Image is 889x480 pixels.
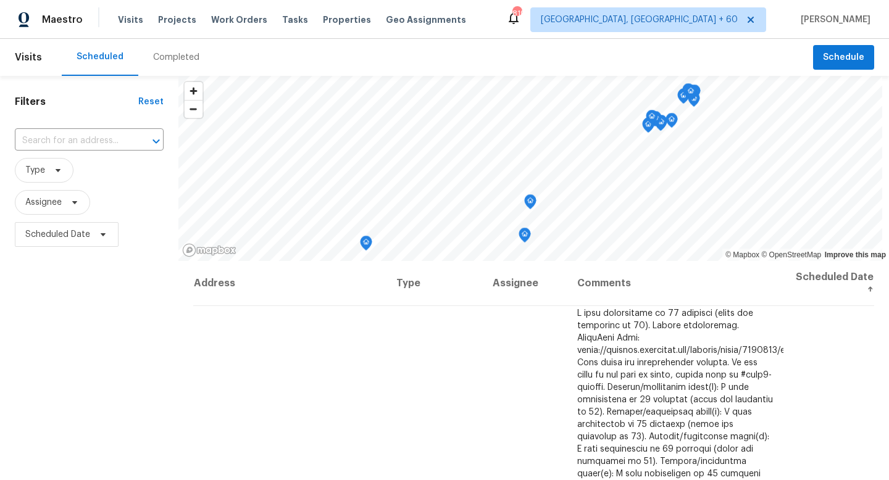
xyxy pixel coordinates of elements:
[761,250,821,259] a: OpenStreetMap
[158,14,196,26] span: Projects
[541,14,738,26] span: [GEOGRAPHIC_DATA], [GEOGRAPHIC_DATA] + 60
[678,88,690,107] div: Map marker
[685,85,697,104] div: Map marker
[15,131,129,151] input: Search for an address...
[211,14,267,26] span: Work Orders
[646,110,658,129] div: Map marker
[185,100,202,118] button: Zoom out
[360,236,372,255] div: Map marker
[77,51,123,63] div: Scheduled
[148,133,165,150] button: Open
[725,250,759,259] a: Mapbox
[688,92,700,111] div: Map marker
[182,243,236,257] a: Mapbox homepage
[25,228,90,241] span: Scheduled Date
[524,194,536,213] div: Map marker
[813,45,874,70] button: Schedule
[567,261,783,306] th: Comments
[643,117,655,136] div: Map marker
[185,82,202,100] button: Zoom in
[25,164,45,176] span: Type
[483,261,567,306] th: Assignee
[323,14,371,26] span: Properties
[42,14,83,26] span: Maestro
[118,14,143,26] span: Visits
[282,15,308,24] span: Tasks
[783,261,874,306] th: Scheduled Date ↑
[796,14,870,26] span: [PERSON_NAME]
[512,7,521,20] div: 819
[185,101,202,118] span: Zoom out
[153,51,199,64] div: Completed
[386,261,482,306] th: Type
[686,85,698,104] div: Map marker
[519,228,531,247] div: Map marker
[25,196,62,209] span: Assignee
[649,111,662,130] div: Map marker
[386,14,466,26] span: Geo Assignments
[688,85,701,104] div: Map marker
[825,250,886,259] a: Improve this map
[15,96,138,108] h1: Filters
[193,261,387,306] th: Address
[677,89,690,108] div: Map marker
[666,113,678,132] div: Map marker
[178,76,882,261] canvas: Map
[15,44,42,71] span: Visits
[682,83,695,102] div: Map marker
[642,118,654,137] div: Map marker
[138,96,164,108] div: Reset
[823,50,864,65] span: Schedule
